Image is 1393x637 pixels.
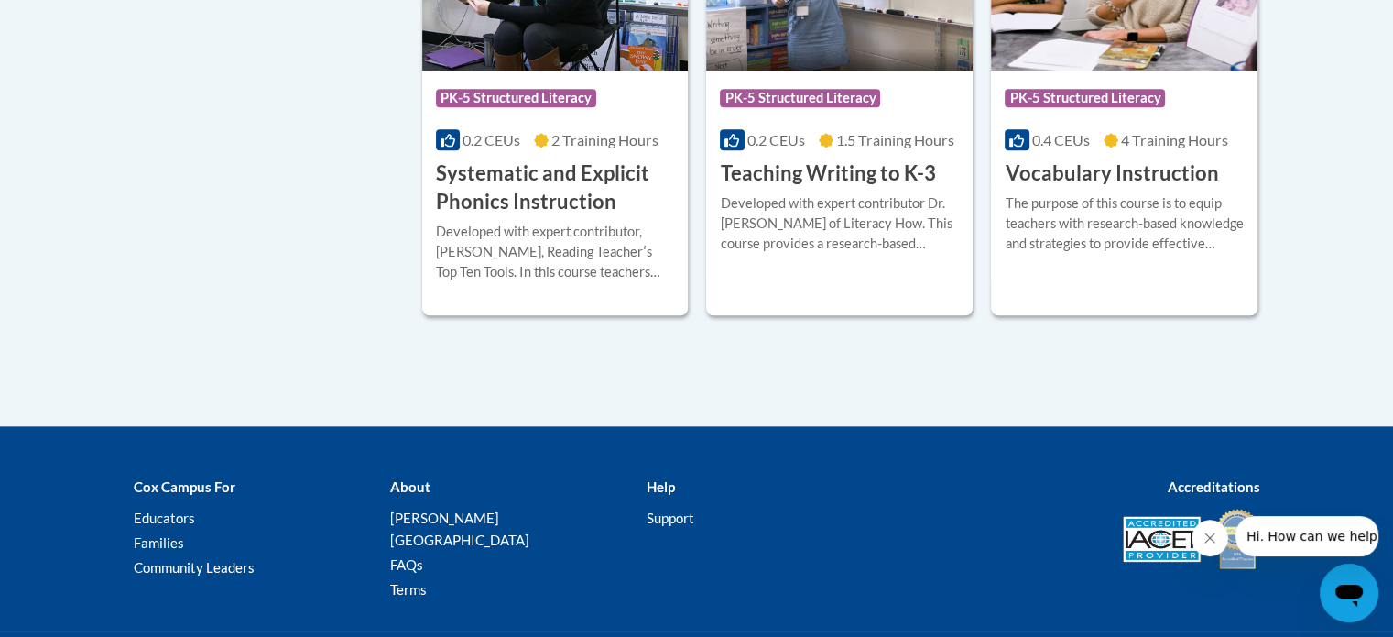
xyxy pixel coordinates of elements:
iframe: Message from company [1235,516,1378,556]
b: Help [646,478,674,495]
a: Educators [134,510,195,526]
span: 1.5 Training Hours [836,131,954,148]
span: 2 Training Hours [551,131,658,148]
a: FAQs [389,556,422,573]
span: 0.2 CEUs [463,131,520,148]
span: PK-5 Structured Literacy [720,89,880,107]
div: The purpose of this course is to equip teachers with research-based knowledge and strategies to p... [1005,193,1244,254]
span: PK-5 Structured Literacy [436,89,596,107]
div: Developed with expert contributor, [PERSON_NAME], Reading Teacherʹs Top Ten Tools. In this course... [436,222,675,282]
a: Community Leaders [134,559,255,576]
a: [PERSON_NAME][GEOGRAPHIC_DATA] [389,510,528,548]
b: Cox Campus For [134,478,235,495]
div: Developed with expert contributor Dr. [PERSON_NAME] of Literacy How. This course provides a resea... [720,193,959,254]
img: IDA® Accredited [1214,507,1260,571]
a: Terms [389,581,426,598]
iframe: Button to launch messaging window [1320,564,1378,622]
h3: Systematic and Explicit Phonics Instruction [436,159,675,216]
b: Accreditations [1168,478,1260,495]
span: 0.2 CEUs [747,131,805,148]
b: About [389,478,430,495]
h3: Teaching Writing to K-3 [720,159,935,188]
span: 0.4 CEUs [1032,131,1090,148]
span: 4 Training Hours [1121,131,1228,148]
a: Support [646,510,693,526]
span: Hi. How can we help? [11,13,148,27]
iframe: Close message [1192,520,1228,556]
img: Accredited IACET® Provider [1123,516,1201,562]
a: Families [134,534,184,551]
h3: Vocabulary Instruction [1005,159,1218,188]
span: PK-5 Structured Literacy [1005,89,1165,107]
